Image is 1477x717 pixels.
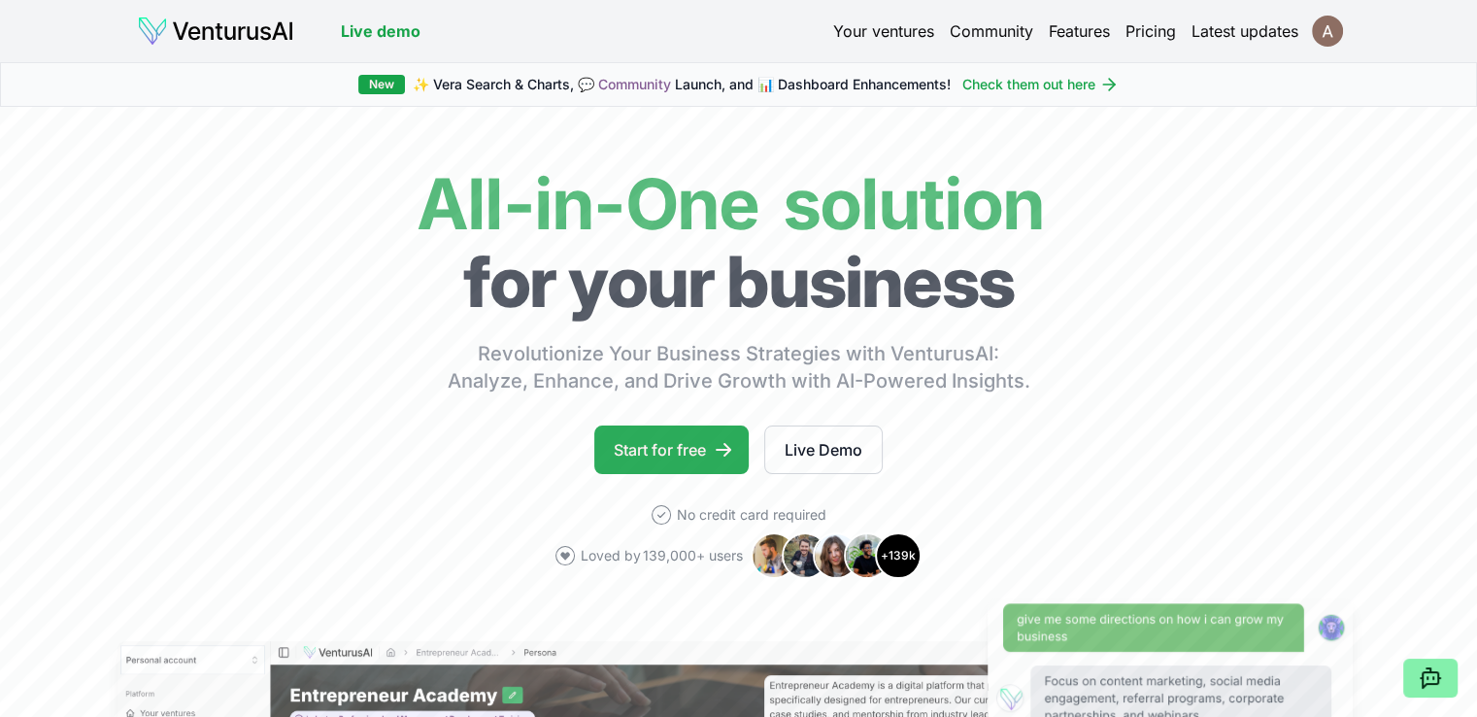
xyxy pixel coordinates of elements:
[764,426,883,474] a: Live Demo
[962,75,1119,94] a: Check them out here
[751,532,797,579] img: Avatar 1
[950,19,1033,43] a: Community
[833,19,934,43] a: Your ventures
[1312,16,1343,47] img: ACg8ocI0w4tU4QR9qBbaQbKqOVXwaG7VzOKdeG1Js3RonZFSGOcscQ=s96-c
[594,426,749,474] a: Start for free
[341,19,420,43] a: Live demo
[1125,19,1176,43] a: Pricing
[1049,19,1110,43] a: Features
[137,16,294,47] img: logo
[413,75,951,94] span: ✨ Vera Search & Charts, 💬 Launch, and 📊 Dashboard Enhancements!
[844,532,890,579] img: Avatar 4
[1192,19,1298,43] a: Latest updates
[358,75,405,94] div: New
[813,532,859,579] img: Avatar 3
[598,76,671,92] a: Community
[782,532,828,579] img: Avatar 2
